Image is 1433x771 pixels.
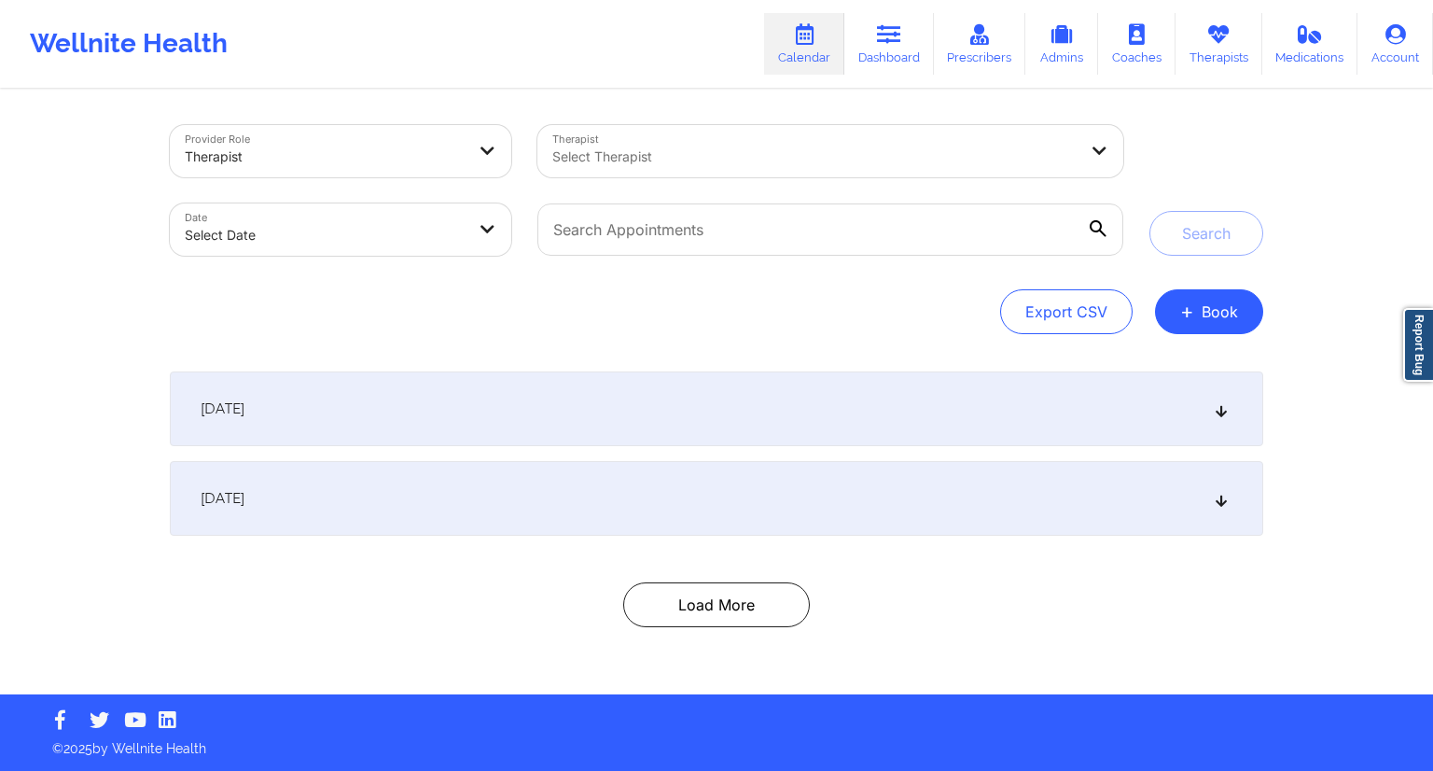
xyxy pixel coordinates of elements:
span: [DATE] [201,400,244,418]
div: Therapist [185,136,465,177]
input: Search Appointments [537,203,1123,256]
button: +Book [1155,289,1263,334]
a: Dashboard [844,13,934,75]
button: Search [1149,211,1263,256]
a: Calendar [764,13,844,75]
span: + [1180,306,1194,316]
button: Export CSV [1000,289,1133,334]
div: Select Date [185,215,465,256]
a: Therapists [1176,13,1262,75]
a: Prescribers [934,13,1026,75]
a: Coaches [1098,13,1176,75]
span: [DATE] [201,489,244,508]
a: Medications [1262,13,1358,75]
a: Admins [1025,13,1098,75]
a: Account [1357,13,1433,75]
p: © 2025 by Wellnite Health [39,726,1394,758]
a: Report Bug [1403,308,1433,382]
button: Load More [623,582,810,627]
